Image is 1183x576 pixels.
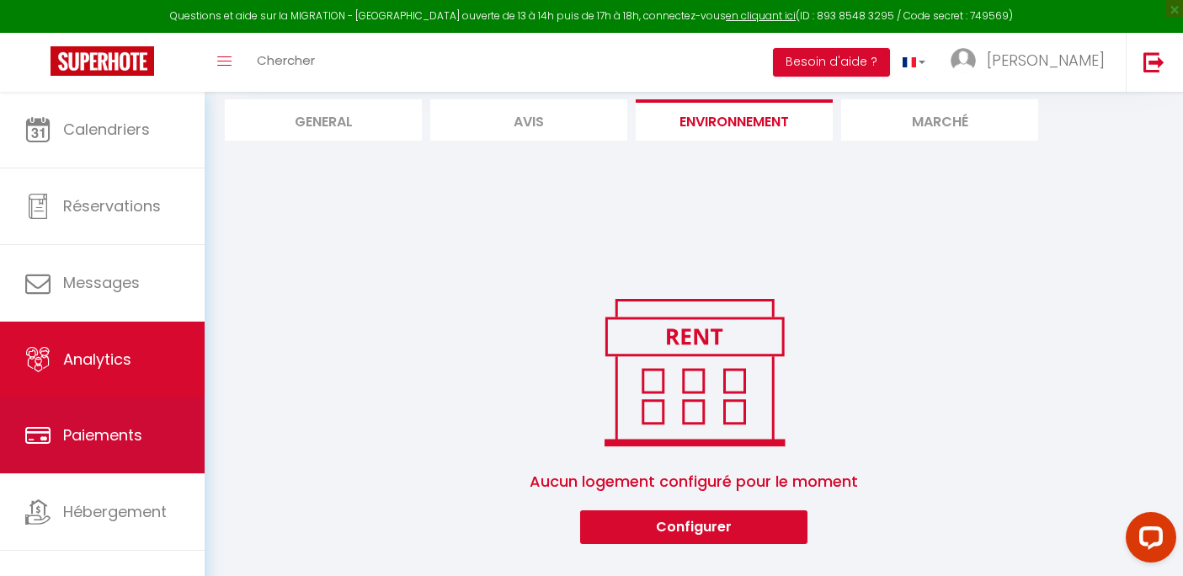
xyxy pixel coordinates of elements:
span: Paiements [63,424,142,445]
span: Calendriers [63,119,150,140]
button: Configurer [580,510,807,544]
img: rent.png [587,291,802,453]
img: ... [951,48,976,73]
span: Messages [63,272,140,293]
span: Réservations [63,195,161,216]
img: Super Booking [51,46,154,76]
li: General [225,99,422,141]
span: Analytics [63,349,131,370]
a: ... [PERSON_NAME] [938,33,1126,92]
span: Hébergement [63,501,167,522]
span: [PERSON_NAME] [987,50,1105,71]
a: en cliquant ici [726,8,796,23]
span: Aucun logement configuré pour le moment [225,453,1163,510]
li: Marché [841,99,1038,141]
span: Chercher [257,51,315,69]
button: Besoin d'aide ? [773,48,890,77]
li: Environnement [636,99,833,141]
li: Avis [430,99,627,141]
a: Chercher [244,33,328,92]
iframe: LiveChat chat widget [1112,505,1183,576]
img: logout [1143,51,1164,72]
